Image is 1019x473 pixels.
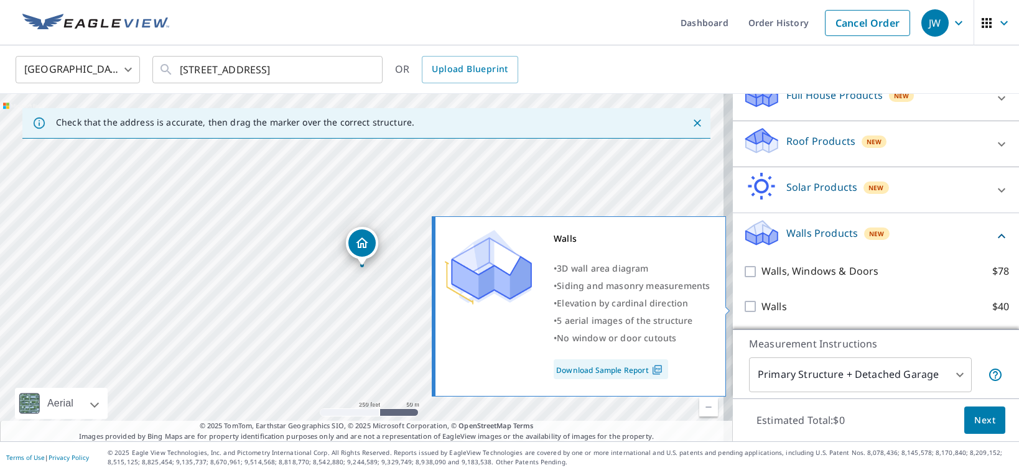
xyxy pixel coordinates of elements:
div: Walls [554,230,710,247]
div: • [554,277,710,295]
img: Premium [445,230,532,305]
span: New [868,183,884,193]
span: No window or door cutouts [557,332,676,344]
p: $40 [992,299,1009,315]
div: Roof ProductsNew [743,126,1009,162]
div: Dropped pin, building 1, Residential property, 11957 SE 160th St Renton, WA 98058 [346,227,378,265]
div: • [554,295,710,312]
span: New [867,137,882,147]
div: Primary Structure + Detached Garage [749,357,972,392]
a: Cancel Order [825,10,910,36]
a: Terms [513,421,534,430]
p: Full House Products [786,88,883,103]
p: $78 [992,264,1009,279]
img: EV Logo [22,14,169,32]
div: • [554,260,710,277]
span: Elevation by cardinal direction [557,297,688,309]
span: Siding and masonry measurements [557,280,710,292]
button: Next [964,406,1005,434]
p: Check that the address is accurate, then drag the marker over the correct structure. [56,117,414,128]
button: Close [689,115,705,131]
p: | [6,454,89,461]
p: Walls Products [786,226,858,241]
a: Terms of Use [6,453,45,462]
p: Estimated Total: $0 [747,406,855,434]
span: Your report will include the primary structure and a detached garage if one exists. [988,367,1003,382]
span: © 2025 TomTom, Earthstar Geographics SIO, © 2025 Microsoft Corporation, © [200,421,534,431]
div: Walls ProductsNew [743,218,1009,254]
p: Walls, Windows & Doors [761,264,878,279]
span: Upload Blueprint [432,62,508,77]
div: Aerial [15,388,108,419]
input: Search by address or latitude-longitude [180,52,357,87]
div: Solar ProductsNew [743,172,1009,208]
span: Next [974,413,995,428]
div: Aerial [44,388,77,419]
div: • [554,329,710,347]
div: OR [395,56,518,83]
p: © 2025 Eagle View Technologies, Inc. and Pictometry International Corp. All Rights Reserved. Repo... [108,448,1013,467]
a: Privacy Policy [49,453,89,462]
a: Upload Blueprint [422,56,518,83]
p: Solar Products [786,180,857,195]
div: • [554,312,710,329]
img: Pdf Icon [649,364,666,375]
p: Roof Products [786,134,855,149]
span: New [869,229,885,239]
a: OpenStreetMap [458,421,511,430]
div: [GEOGRAPHIC_DATA] [16,52,140,87]
a: Current Level 17, Zoom Out [699,398,718,416]
p: Measurement Instructions [749,336,1003,351]
span: 5 aerial images of the structure [557,315,692,326]
span: 3D wall area diagram [557,262,648,274]
p: Walls [761,299,787,315]
div: Full House ProductsNew [743,80,1009,116]
a: Download Sample Report [554,359,668,379]
span: New [894,91,910,101]
div: JW [921,9,949,37]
